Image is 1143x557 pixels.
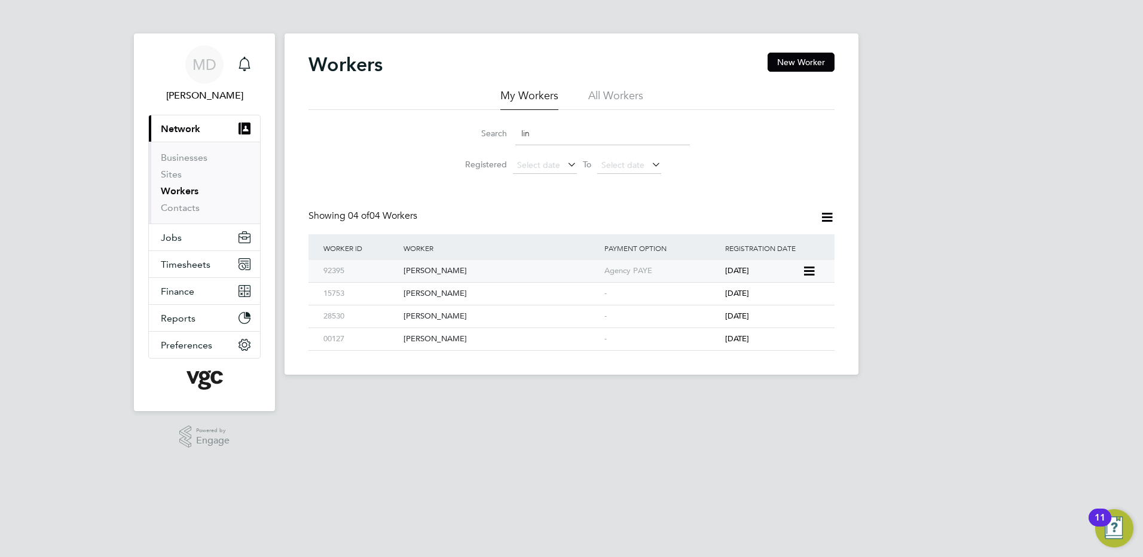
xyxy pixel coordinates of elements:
[601,160,644,170] span: Select date
[725,311,749,321] span: [DATE]
[320,259,802,270] a: 92395[PERSON_NAME]Agency PAYE[DATE]
[601,234,722,262] div: Payment Option
[148,88,261,103] span: Mark Davies
[308,53,383,76] h2: Workers
[601,283,722,305] div: -
[308,210,420,222] div: Showing
[196,436,230,446] span: Engage
[401,260,601,282] div: [PERSON_NAME]
[161,169,182,180] a: Sites
[320,305,823,315] a: 28530[PERSON_NAME]-[DATE]
[348,210,369,222] span: 04 of
[161,202,200,213] a: Contacts
[149,278,260,304] button: Finance
[161,339,212,351] span: Preferences
[161,152,207,163] a: Businesses
[161,286,194,297] span: Finance
[725,333,749,344] span: [DATE]
[320,260,401,282] div: 92395
[161,259,210,270] span: Timesheets
[348,210,417,222] span: 04 Workers
[500,88,558,110] li: My Workers
[1095,518,1105,533] div: 11
[320,282,823,292] a: 15753[PERSON_NAME]-[DATE]
[320,328,823,338] a: 00127[PERSON_NAME]-[DATE]
[179,426,230,448] a: Powered byEngage
[401,234,601,262] div: Worker
[401,283,601,305] div: [PERSON_NAME]
[320,305,401,328] div: 28530
[722,234,823,262] div: Registration Date
[161,123,200,134] span: Network
[149,332,260,358] button: Preferences
[196,426,230,436] span: Powered by
[320,328,401,350] div: 00127
[401,328,601,350] div: [PERSON_NAME]
[149,251,260,277] button: Timesheets
[601,328,722,350] div: -
[148,45,261,103] a: MD[PERSON_NAME]
[517,160,560,170] span: Select date
[192,57,216,72] span: MD
[161,313,195,324] span: Reports
[588,88,643,110] li: All Workers
[768,53,835,72] button: New Worker
[579,157,595,172] span: To
[320,234,401,262] div: Worker ID
[149,305,260,331] button: Reports
[148,371,261,390] a: Go to home page
[453,159,507,170] label: Registered
[134,33,275,411] nav: Main navigation
[453,128,507,139] label: Search
[149,142,260,224] div: Network
[515,122,690,145] input: Name, email or phone number
[725,288,749,298] span: [DATE]
[1095,509,1133,547] button: Open Resource Center, 11 new notifications
[149,224,260,250] button: Jobs
[401,305,601,328] div: [PERSON_NAME]
[161,232,182,243] span: Jobs
[187,371,223,390] img: vgcgroup-logo-retina.png
[725,265,749,276] span: [DATE]
[320,283,401,305] div: 15753
[149,115,260,142] button: Network
[601,260,722,282] div: Agency PAYE
[601,305,722,328] div: -
[161,185,198,197] a: Workers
